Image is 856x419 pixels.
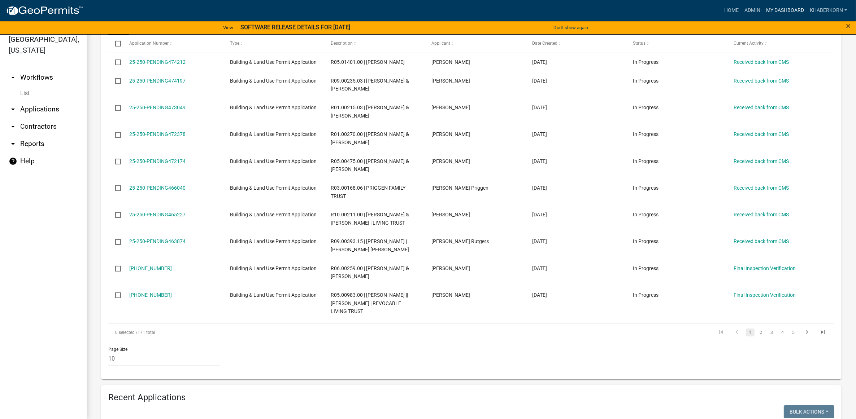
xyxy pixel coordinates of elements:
span: In Progress [633,185,659,191]
span: Bryant Dick [431,59,470,65]
li: page 5 [788,326,799,339]
span: Jeff Gusa [431,212,470,217]
a: My Dashboard [763,4,807,17]
div: 171 total [108,323,396,341]
span: 09/05/2025 [532,59,547,65]
a: 25-250-PENDING474197 [129,78,186,84]
span: Description [331,41,353,46]
i: help [9,157,17,166]
a: 1 [746,328,755,336]
datatable-header-cell: Description [324,35,425,52]
datatable-header-cell: Current Activity [727,35,827,52]
span: Jack Morgan Priggen [431,185,488,191]
a: 25-250-PENDING466040 [129,185,186,191]
a: 25-250-PENDING463874 [129,238,186,244]
span: Building & Land Use Permit Application [230,212,317,217]
a: Final Inspection Verification [734,292,796,298]
i: arrow_drop_down [9,105,17,114]
span: R03.00168.06 | PRIGGEN FAMILY TRUST [331,185,405,199]
a: 25-250-PENDING474212 [129,59,186,65]
datatable-header-cell: Type [223,35,323,52]
li: page 4 [777,326,788,339]
span: × [846,21,851,31]
span: Building & Land Use Permit Application [230,131,317,137]
a: 25-250-PENDING472378 [129,131,186,137]
li: page 3 [766,326,777,339]
span: R05.00475.00 | ROLAND D & DOROTHY K KALLSTROM [331,158,409,172]
span: In Progress [633,238,659,244]
span: In Progress [633,158,659,164]
datatable-header-cell: Status [626,35,727,52]
i: arrow_drop_down [9,122,17,131]
span: 08/11/2025 [532,292,547,298]
span: Application Number [129,41,169,46]
a: 25-250-PENDING465227 [129,212,186,217]
a: Home [721,4,742,17]
span: 0 selected / [115,330,138,335]
span: In Progress [633,265,659,271]
a: Received back from CMS [734,238,789,244]
span: Applicant [431,41,450,46]
i: arrow_drop_down [9,140,17,148]
span: Jerald Rutgers [431,238,489,244]
span: Building & Land Use Permit Application [230,78,317,84]
a: Received back from CMS [734,158,789,164]
span: Building & Land Use Permit Application [230,292,317,298]
a: Final Inspection Verification [734,265,796,271]
span: Building & Land Use Permit Application [230,265,317,271]
span: 09/03/2025 [532,105,547,110]
span: Building & Land Use Permit Application [230,158,317,164]
span: R09.00235.03 | PAUL & MARY HONERMANN [331,78,409,92]
a: go to previous page [730,328,744,336]
span: Mary Honermann [431,78,470,84]
span: Jim Roemer [431,292,470,298]
span: Current Activity [734,41,764,46]
i: arrow_drop_up [9,73,17,82]
datatable-header-cell: Applicant [425,35,525,52]
span: R05.00983.00 | COLE L ROEMER || JAMES D ROEMER | REVOCABLE LIVING TRUST [331,292,408,314]
datatable-header-cell: Application Number [122,35,223,52]
a: Received back from CMS [734,105,789,110]
a: go to last page [816,328,830,336]
span: Date Created [532,41,557,46]
span: In Progress [633,59,659,65]
span: Building & Land Use Permit Application [230,185,317,191]
span: R01.00215.03 | MICHAEL L & SHIRLEY A MANTHEI [331,105,409,119]
span: 09/02/2025 [532,131,547,137]
span: Building & Land Use Permit Application [230,59,317,65]
a: View [220,22,236,34]
span: 09/02/2025 [532,158,547,164]
span: Building & Land Use Permit Application [230,238,317,244]
span: Status [633,41,646,46]
a: Received back from CMS [734,185,789,191]
span: Melinda Smith [431,265,470,271]
a: 2 [757,328,765,336]
a: khaberkorn [807,4,850,17]
span: 08/14/2025 [532,238,547,244]
span: R05.01401.00 | BRYANT L DICK [331,59,405,65]
a: 25-250-PENDING473049 [129,105,186,110]
button: Close [846,22,851,30]
span: Michael Lindhart [431,131,470,137]
a: go to next page [800,328,814,336]
span: In Progress [633,78,659,84]
a: Admin [742,4,763,17]
span: In Progress [633,212,659,217]
a: go to first page [714,328,728,336]
span: Building & Land Use Permit Application [230,105,317,110]
strong: SOFTWARE RELEASE DETAILS FOR [DATE] [240,24,350,31]
datatable-header-cell: Date Created [525,35,626,52]
h4: Recent Applications [108,392,834,403]
span: Type [230,41,239,46]
span: Barry Wentworth [431,158,470,164]
span: Shirley Manthei [431,105,470,110]
span: In Progress [633,292,659,298]
a: 3 [768,328,776,336]
span: 08/18/2025 [532,212,547,217]
a: [PHONE_NUMBER] [129,292,172,298]
a: Received back from CMS [734,131,789,137]
button: Don't show again [551,22,591,34]
datatable-header-cell: Select [108,35,122,52]
li: page 1 [745,326,756,339]
span: R01.00270.00 | MICHAEL A & MOLLY M LINDHART [331,131,409,145]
